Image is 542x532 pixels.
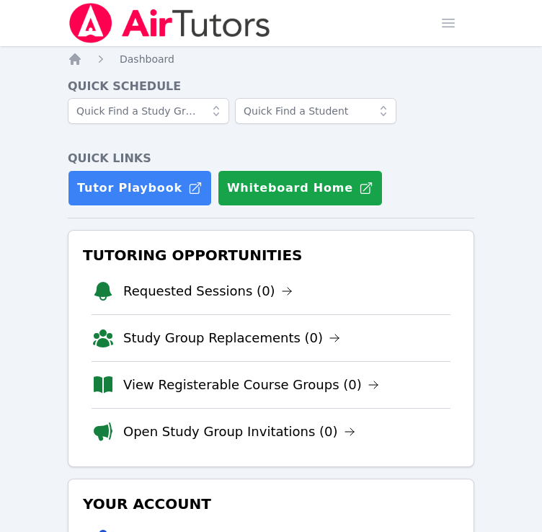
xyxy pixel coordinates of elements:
[68,3,272,43] img: Air Tutors
[80,242,462,268] h3: Tutoring Opportunities
[218,170,383,206] button: Whiteboard Home
[68,78,474,95] h4: Quick Schedule
[123,375,379,395] a: View Registerable Course Groups (0)
[123,422,355,442] a: Open Study Group Invitations (0)
[120,52,174,66] a: Dashboard
[68,150,474,167] h4: Quick Links
[120,53,174,65] span: Dashboard
[68,98,229,124] input: Quick Find a Study Group
[235,98,396,124] input: Quick Find a Student
[68,52,474,66] nav: Breadcrumb
[123,328,340,348] a: Study Group Replacements (0)
[123,281,293,301] a: Requested Sessions (0)
[80,491,462,517] h3: Your Account
[68,170,212,206] a: Tutor Playbook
